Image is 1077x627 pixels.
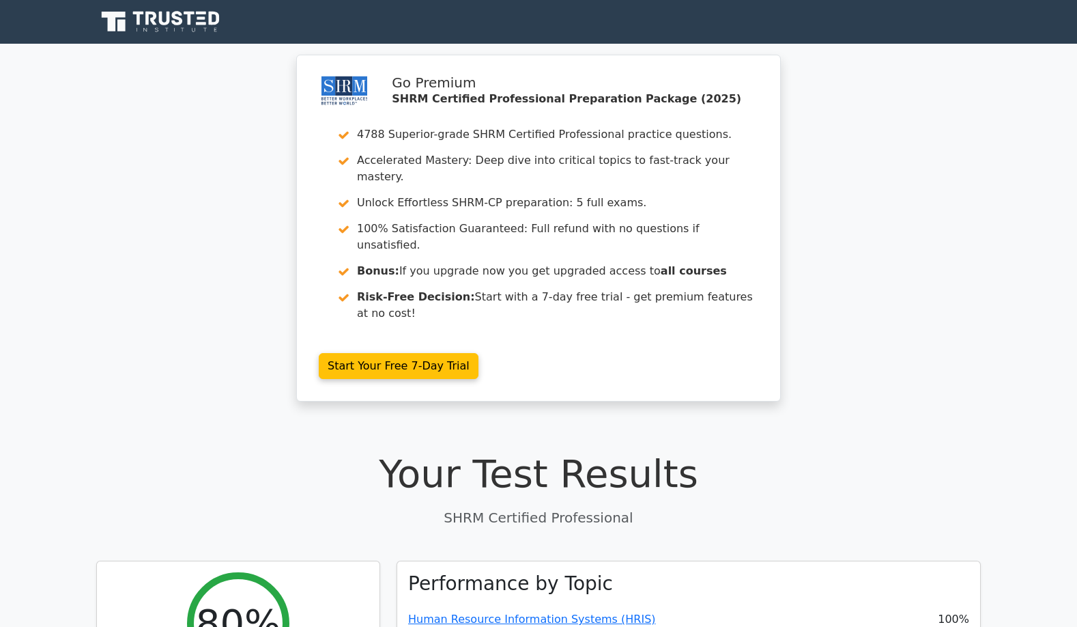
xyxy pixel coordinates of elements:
[96,451,981,497] h1: Your Test Results
[319,353,478,379] a: Start Your Free 7-Day Trial
[96,507,981,528] p: SHRM Certified Professional
[408,613,656,626] a: Human Resource Information Systems (HRIS)
[408,572,613,596] h3: Performance by Topic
